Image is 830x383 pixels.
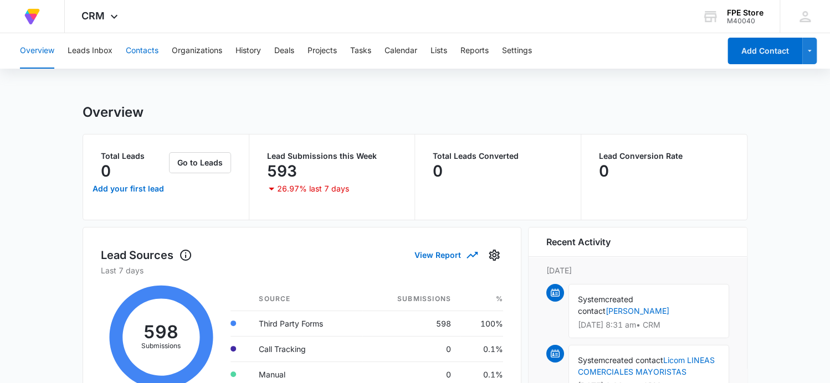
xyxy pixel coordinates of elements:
button: Deals [274,33,294,69]
p: [DATE] 8:31 am • CRM [578,321,720,329]
button: Overview [20,33,54,69]
h1: Overview [83,104,144,121]
p: Total Leads Converted [433,152,563,160]
p: Lead Conversion Rate [599,152,730,160]
td: 0.1% [460,336,503,361]
p: [DATE] [546,265,729,276]
h6: Recent Activity [546,235,611,249]
td: Call Tracking [250,336,362,361]
p: 0 [599,162,609,180]
button: Settings [502,33,532,69]
button: Settings [485,246,503,264]
span: created contact [578,294,633,315]
a: Go to Leads [169,158,231,167]
span: CRM [81,10,105,22]
p: Total Leads [101,152,167,160]
span: created contact [605,355,663,365]
button: Reports [460,33,489,69]
th: % [460,287,503,311]
p: 26.97% last 7 days [277,185,349,193]
td: Third Party Forms [250,310,362,336]
th: Submissions [362,287,460,311]
button: History [235,33,261,69]
button: Calendar [385,33,417,69]
td: 598 [362,310,460,336]
span: System [578,294,605,304]
div: account id [727,17,764,25]
div: account name [727,8,764,17]
p: Last 7 days [101,265,503,276]
button: Projects [308,33,337,69]
button: Contacts [126,33,158,69]
td: 0 [362,336,460,361]
button: Leads Inbox [68,33,112,69]
button: Go to Leads [169,152,231,173]
p: 0 [433,162,443,180]
th: Source [250,287,362,311]
p: Lead Submissions this Week [267,152,397,160]
img: Volusion [22,7,42,27]
p: 593 [267,162,297,180]
button: Lists [431,33,447,69]
button: Tasks [350,33,371,69]
a: Add your first lead [90,175,167,202]
h1: Lead Sources [101,247,192,263]
button: Organizations [172,33,222,69]
span: System [578,355,605,365]
a: [PERSON_NAME] [606,306,669,315]
button: Add Contact [727,38,802,64]
p: 0 [101,162,111,180]
button: View Report [414,245,477,265]
td: 100% [460,310,503,336]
